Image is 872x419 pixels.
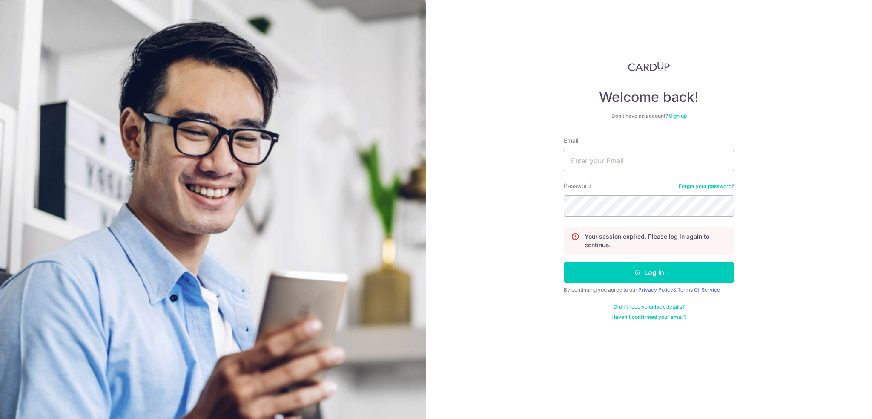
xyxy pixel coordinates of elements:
[564,113,734,119] div: Don’t have an account?
[564,286,734,293] div: By continuing you agree to our &
[669,113,687,119] a: Sign up
[585,232,727,249] p: Your session expired. Please log in again to continue.
[614,303,685,310] a: Didn't receive unlock details?
[564,150,734,171] input: Enter your Email
[628,61,670,72] img: CardUp Logo
[564,136,578,145] label: Email
[564,262,734,283] button: Log in
[679,183,734,190] a: Forgot your password?
[564,89,734,106] h4: Welcome back!
[564,182,591,190] label: Password
[638,286,673,293] a: Privacy Policy
[677,286,720,293] a: Terms Of Service
[611,314,686,321] a: Haven't confirmed your email?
